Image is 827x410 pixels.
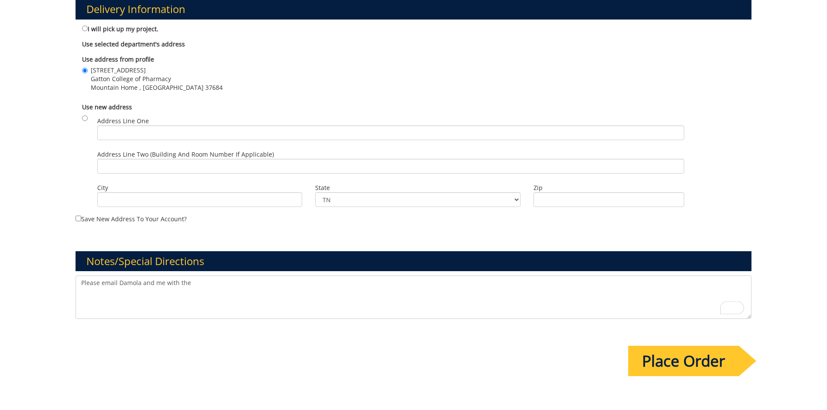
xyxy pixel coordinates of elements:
input: City [97,192,303,207]
label: Address Line One [97,117,684,140]
input: Save new address to your account? [76,216,81,221]
span: Mountain Home , [GEOGRAPHIC_DATA] 37684 [91,83,223,92]
label: Address Line Two (Building and Room Number if applicable) [97,150,684,174]
h3: Notes/Special Directions [76,251,752,271]
input: Place Order [628,346,739,376]
textarea: To enrich screen reader interactions, please activate Accessibility in Grammarly extension settings [76,276,752,319]
label: State [315,184,521,192]
span: [STREET_ADDRESS] [91,66,223,75]
input: [STREET_ADDRESS] Gatton College of Pharmacy Mountain Home , [GEOGRAPHIC_DATA] 37684 [82,68,88,73]
b: Use selected department's address [82,40,185,48]
input: Address Line One [97,125,684,140]
b: Use new address [82,103,132,111]
label: I will pick up my project. [82,24,158,33]
input: Address Line Two (Building and Room Number if applicable) [97,159,684,174]
input: I will pick up my project. [82,26,88,31]
label: Zip [534,184,684,192]
b: Use address from profile [82,55,154,63]
label: City [97,184,303,192]
input: Zip [534,192,684,207]
span: Gatton College of Pharmacy [91,75,223,83]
